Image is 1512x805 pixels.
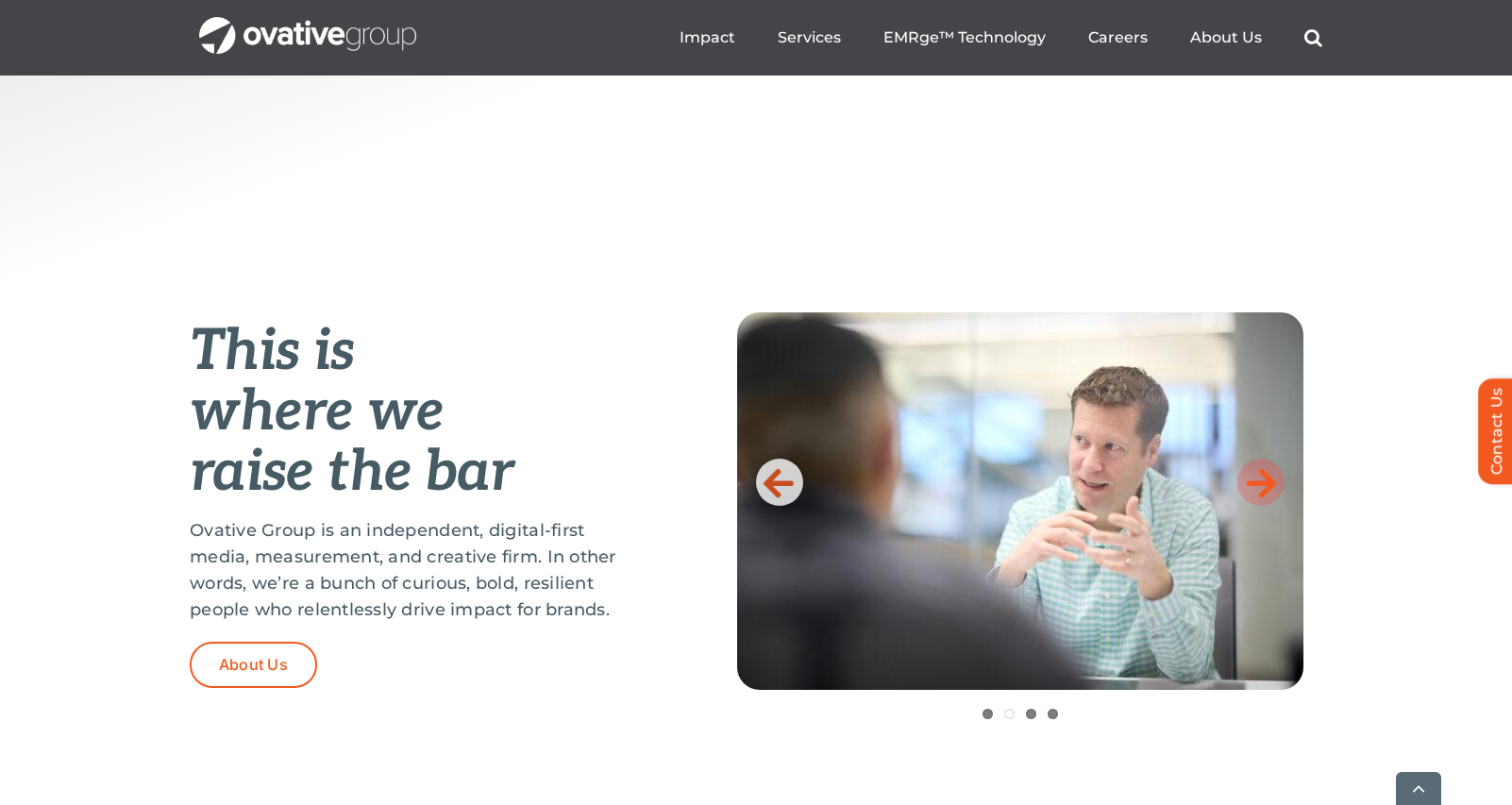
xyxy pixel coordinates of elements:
[737,312,1303,690] img: Home-Raise-the-Bar-2.jpeg
[883,28,1046,47] a: EMRge™ Technology
[680,8,1322,68] nav: Menu
[1190,28,1262,47] a: About Us
[190,642,317,688] a: About Us
[199,15,416,33] a: OG_Full_horizontal_WHT
[1004,709,1015,719] a: 2
[1026,709,1036,719] a: 3
[190,244,552,312] span: Discover How
[1048,709,1058,719] a: 4
[190,517,643,623] p: Ovative Group is an independent, digital-first media, measurement, and creative firm. In other wo...
[1304,28,1322,47] a: Search
[190,439,513,507] em: raise the bar
[983,709,993,719] a: 1
[190,378,444,446] em: where we
[219,656,288,674] span: About Us
[190,318,354,386] em: This is
[680,28,735,47] a: Impact
[778,28,841,47] a: Services
[1088,28,1148,47] a: Careers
